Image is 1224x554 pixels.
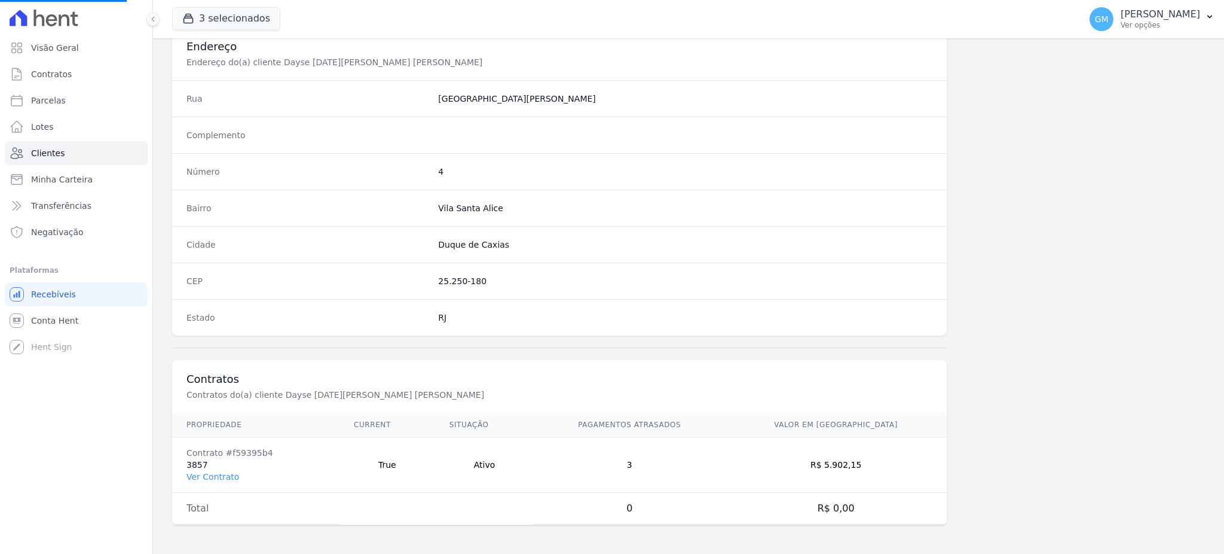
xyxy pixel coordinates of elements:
[534,437,725,493] td: 3
[31,68,72,80] span: Contratos
[438,275,932,287] dd: 25.250-180
[10,263,143,278] div: Plataformas
[5,89,148,112] a: Parcelas
[186,372,932,386] h3: Contratos
[5,62,148,86] a: Contratos
[5,282,148,306] a: Recebíveis
[186,39,932,54] h3: Endereço
[31,200,91,212] span: Transferências
[438,239,932,251] dd: Duque de Caxias
[172,493,339,525] td: Total
[31,121,54,133] span: Lotes
[186,56,588,68] p: Endereço do(a) cliente Dayse [DATE][PERSON_NAME] [PERSON_NAME]
[339,413,435,437] th: Current
[31,147,65,159] span: Clientes
[186,239,429,251] dt: Cidade
[1095,15,1109,23] span: GM
[438,93,932,105] dd: [GEOGRAPHIC_DATA][PERSON_NAME]
[1121,8,1200,20] p: [PERSON_NAME]
[31,95,66,106] span: Parcelas
[435,437,534,493] td: Ativo
[172,413,339,437] th: Propriedade
[5,168,148,191] a: Minha Carteira
[725,437,947,493] td: R$ 5.902,15
[31,288,76,300] span: Recebíveis
[725,413,947,437] th: Valor em [GEOGRAPHIC_DATA]
[31,173,93,185] span: Minha Carteira
[186,275,429,287] dt: CEP
[438,202,932,214] dd: Vila Santa Alice
[435,413,534,437] th: Situação
[5,220,148,244] a: Negativação
[438,166,932,178] dd: 4
[5,36,148,60] a: Visão Geral
[5,309,148,333] a: Conta Hent
[534,493,725,525] td: 0
[186,312,429,324] dt: Estado
[1121,20,1200,30] p: Ver opções
[534,413,725,437] th: Pagamentos Atrasados
[31,226,84,238] span: Negativação
[172,437,339,493] td: 3857
[31,42,79,54] span: Visão Geral
[339,437,435,493] td: True
[186,472,239,482] a: Ver Contrato
[172,7,280,30] button: 3 selecionados
[186,202,429,214] dt: Bairro
[186,447,325,459] div: Contrato #f59395b4
[1080,2,1224,36] button: GM [PERSON_NAME] Ver opções
[5,194,148,218] a: Transferências
[5,115,148,139] a: Lotes
[186,166,429,178] dt: Número
[186,93,429,105] dt: Rua
[725,493,947,525] td: R$ 0,00
[186,389,588,401] p: Contratos do(a) cliente Dayse [DATE][PERSON_NAME] [PERSON_NAME]
[31,315,78,327] span: Conta Hent
[186,129,429,141] dt: Complemento
[438,312,932,324] dd: RJ
[5,141,148,165] a: Clientes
